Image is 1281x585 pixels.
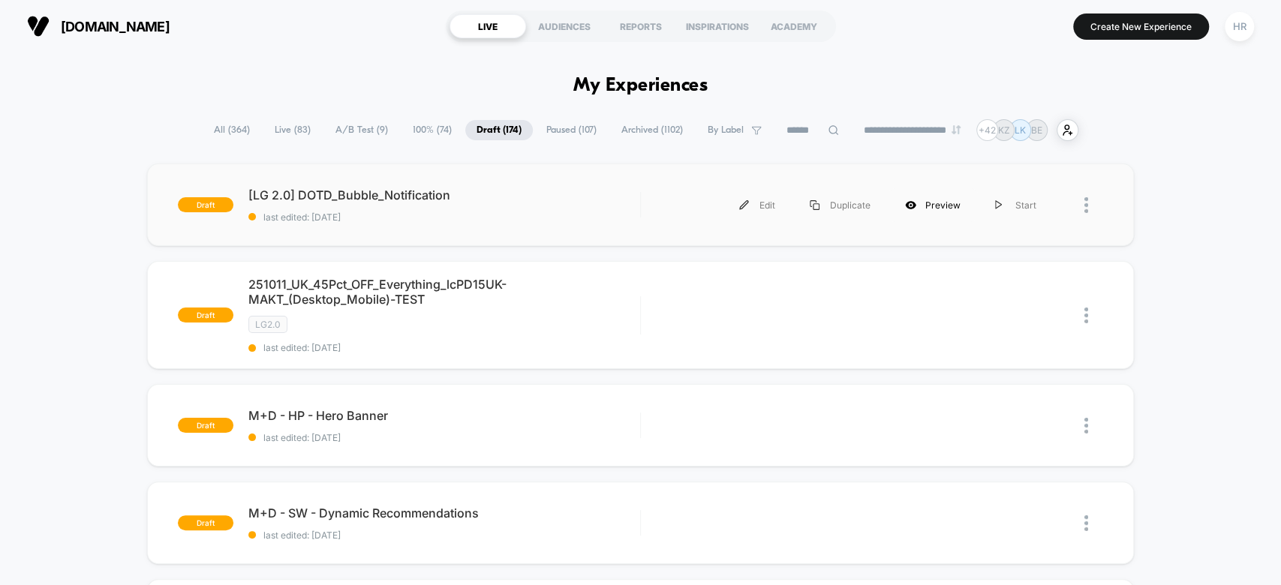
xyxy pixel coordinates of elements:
p: BE [1031,124,1042,136]
span: 100% ( 74 ) [401,120,463,140]
div: AUDIENCES [526,14,603,38]
span: draft [178,515,233,530]
span: Paused ( 107 ) [535,120,608,140]
img: close [1084,515,1088,531]
span: Archived ( 1102 ) [610,120,694,140]
span: Live ( 83 ) [263,120,322,140]
span: LG2.0 [248,316,287,333]
span: 251011_UK_45Pct_OFF_Everything_lcPD15UK-MAKT_(Desktop_Mobile)-TEST [248,277,639,307]
div: INSPIRATIONS [679,14,756,38]
div: Start [978,188,1054,222]
img: close [1084,197,1088,213]
span: Draft ( 174 ) [465,120,533,140]
span: draft [178,197,233,212]
h1: My Experiences [573,75,708,97]
img: Visually logo [27,15,50,37]
div: Duplicate [792,188,888,222]
span: draft [178,418,233,433]
div: LIVE [450,14,526,38]
span: All ( 364 ) [203,120,261,140]
img: menu [810,200,819,210]
p: KZ [998,124,1010,136]
img: menu [739,200,749,210]
span: A/B Test ( 9 ) [324,120,399,140]
img: end [952,125,961,134]
p: LK [1015,124,1026,136]
span: last edited: [DATE] [248,432,639,443]
img: close [1084,418,1088,433]
div: Preview [888,188,978,222]
span: M+D - SW - Dynamic Recommendations [248,505,639,520]
span: draft [178,307,233,322]
button: [DOMAIN_NAME] [23,14,174,38]
div: REPORTS [603,14,679,38]
span: By Label [708,124,744,136]
div: ACADEMY [756,14,832,38]
span: last edited: [DATE] [248,529,639,541]
span: last edited: [DATE] [248,211,639,223]
div: Edit [722,188,792,222]
span: M+D - HP - Hero Banner [248,408,639,423]
button: HR [1220,11,1258,42]
img: close [1084,307,1088,323]
span: last edited: [DATE] [248,342,639,353]
div: HR [1225,12,1254,41]
span: [LG 2.0] DOTD_Bubble_Notification [248,187,639,202]
div: + 42 [976,119,998,141]
span: [DOMAIN_NAME] [61,19,170,34]
button: Create New Experience [1073,13,1209,40]
img: menu [995,200,1003,210]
